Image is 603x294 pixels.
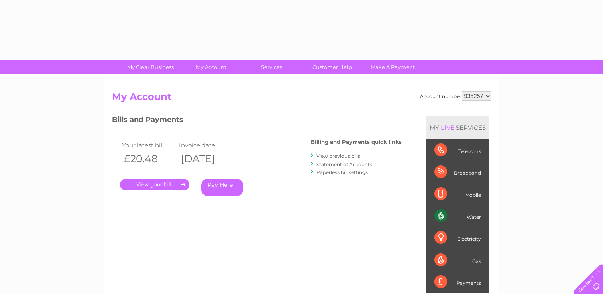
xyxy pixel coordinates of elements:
[434,183,481,205] div: Mobile
[201,179,243,196] a: Pay Here
[239,60,304,74] a: Services
[420,91,491,101] div: Account number
[120,179,189,190] a: .
[434,139,481,161] div: Telecoms
[311,139,402,145] h4: Billing and Payments quick links
[120,140,177,151] td: Your latest bill
[434,227,481,249] div: Electricity
[178,60,244,74] a: My Account
[434,205,481,227] div: Water
[316,169,368,175] a: Paperless bill settings
[118,60,183,74] a: My Clear Business
[426,116,489,139] div: MY SERVICES
[177,140,234,151] td: Invoice date
[112,91,491,106] h2: My Account
[112,114,402,128] h3: Bills and Payments
[120,151,177,167] th: £20.48
[299,60,365,74] a: Customer Help
[434,161,481,183] div: Broadband
[177,151,234,167] th: [DATE]
[316,161,372,167] a: Statement of Accounts
[434,249,481,271] div: Gas
[439,124,456,131] div: LIVE
[316,153,360,159] a: View previous bills
[434,271,481,293] div: Payments
[360,60,426,74] a: Make A Payment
